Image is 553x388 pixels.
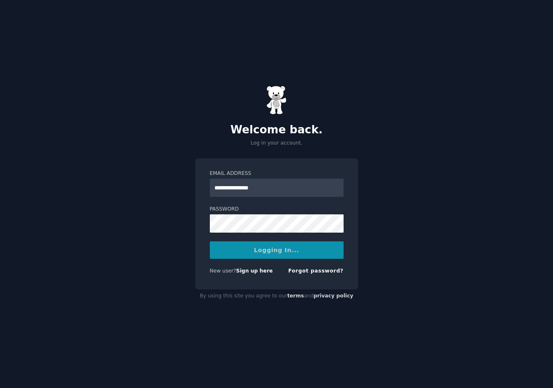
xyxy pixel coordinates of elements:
[266,86,287,115] img: Gummy Bear
[236,268,273,274] a: Sign up here
[195,123,358,137] h2: Welcome back.
[210,170,344,177] label: Email Address
[210,206,344,213] label: Password
[314,293,354,299] a: privacy policy
[195,290,358,303] div: By using this site you agree to our and
[195,140,358,147] p: Log in your account.
[210,268,236,274] span: New user?
[288,268,344,274] a: Forgot password?
[287,293,304,299] a: terms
